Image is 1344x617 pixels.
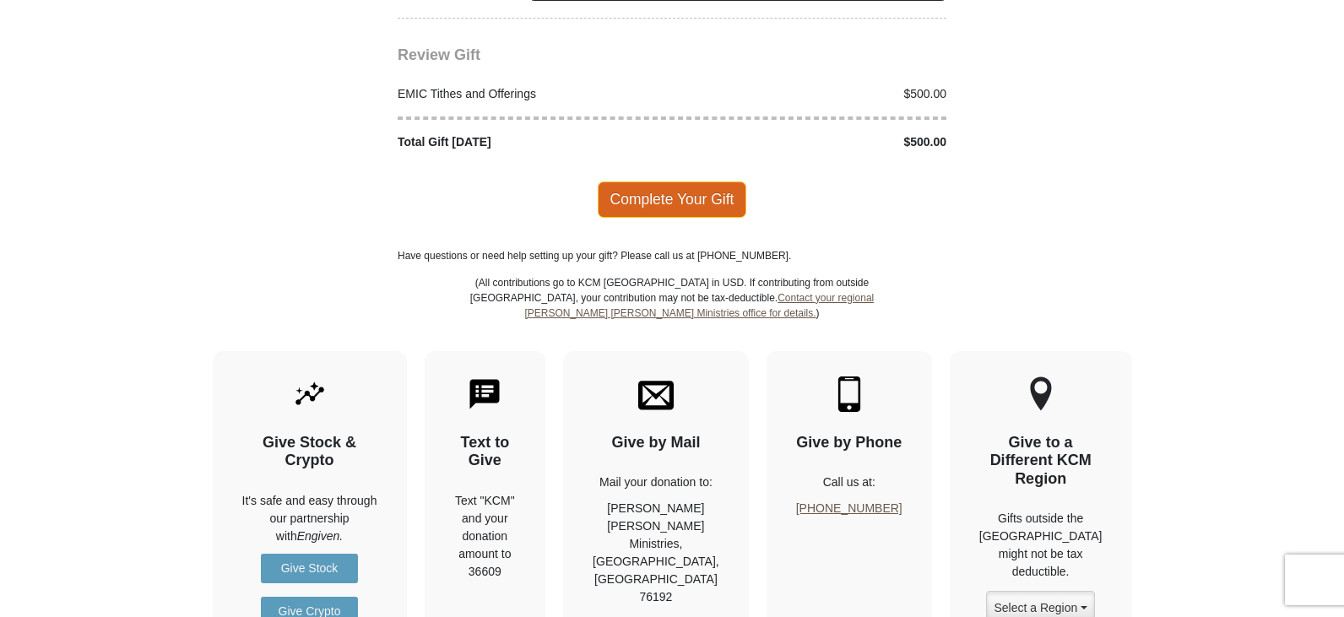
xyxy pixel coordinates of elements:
[672,85,956,103] div: $500.00
[796,501,902,515] a: [PHONE_NUMBER]
[598,181,747,217] span: Complete Your Gift
[593,474,719,491] p: Mail your donation to:
[672,133,956,151] div: $500.00
[261,554,358,583] a: Give Stock
[593,434,719,452] h4: Give by Mail
[469,275,875,351] p: (All contributions go to KCM [GEOGRAPHIC_DATA] in USD. If contributing from outside [GEOGRAPHIC_D...
[467,376,502,412] img: text-to-give.svg
[454,492,517,581] div: Text "KCM" and your donation amount to 36609
[292,376,328,412] img: give-by-stock.svg
[796,434,902,452] h4: Give by Phone
[454,434,517,470] h4: Text to Give
[524,292,874,319] a: Contact your regional [PERSON_NAME] [PERSON_NAME] Ministries office for details.
[832,376,867,412] img: mobile.svg
[398,248,946,263] p: Have questions or need help setting up your gift? Please call us at [PHONE_NUMBER].
[398,46,480,63] span: Review Gift
[389,85,673,103] div: EMIC Tithes and Offerings
[796,474,902,491] p: Call us at:
[389,133,673,151] div: Total Gift [DATE]
[242,492,377,545] p: It's safe and easy through our partnership with
[979,510,1103,581] p: Gifts outside the [GEOGRAPHIC_DATA] might not be tax deductible.
[593,500,719,606] p: [PERSON_NAME] [PERSON_NAME] Ministries, [GEOGRAPHIC_DATA], [GEOGRAPHIC_DATA] 76192
[297,529,343,543] i: Engiven.
[242,434,377,470] h4: Give Stock & Crypto
[1029,376,1053,412] img: other-region
[638,376,674,412] img: envelope.svg
[979,434,1103,489] h4: Give to a Different KCM Region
